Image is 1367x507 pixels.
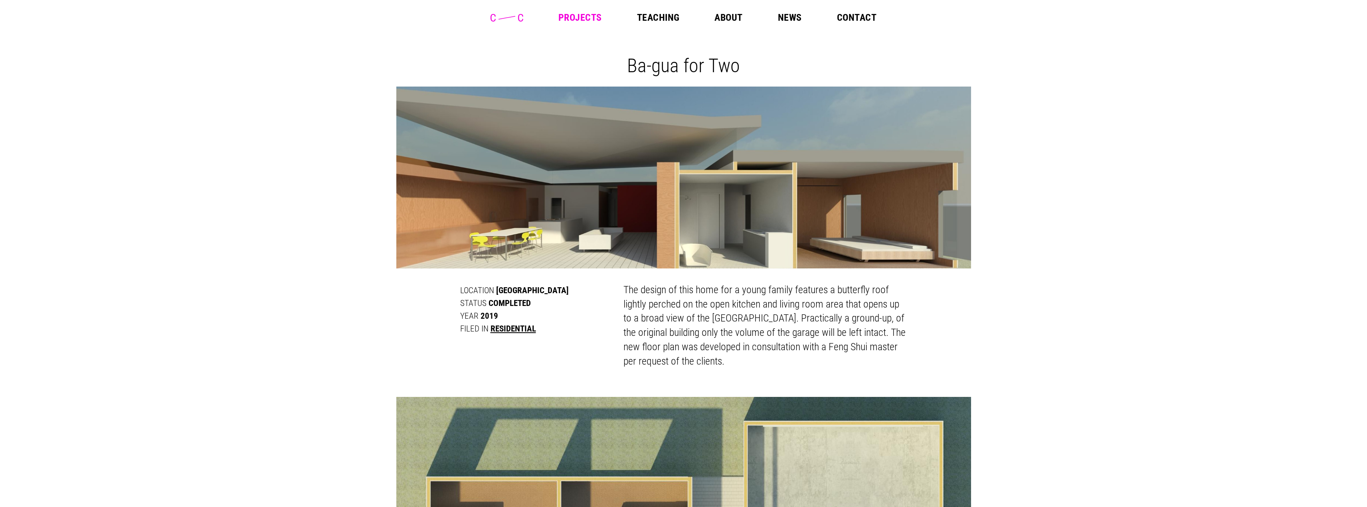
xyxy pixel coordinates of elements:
[460,311,479,321] span: Year
[778,13,802,22] a: News
[489,298,531,308] span: Completed
[837,13,876,22] a: Contact
[491,324,536,333] a: Residential
[714,13,742,22] a: About
[637,13,680,22] a: Teaching
[460,324,489,333] span: Filed in
[481,311,498,321] span: 2019
[460,285,494,295] span: Location
[496,285,569,295] span: [GEOGRAPHIC_DATA]
[396,87,971,268] img: Section architectural render
[460,298,487,308] span: Status
[403,54,965,77] h1: Ba-gua for Two
[623,283,907,369] p: The design of this home for a young family features a butterfly roof lightly perched on the open ...
[558,13,602,22] a: Projects
[558,13,876,22] nav: Main Menu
